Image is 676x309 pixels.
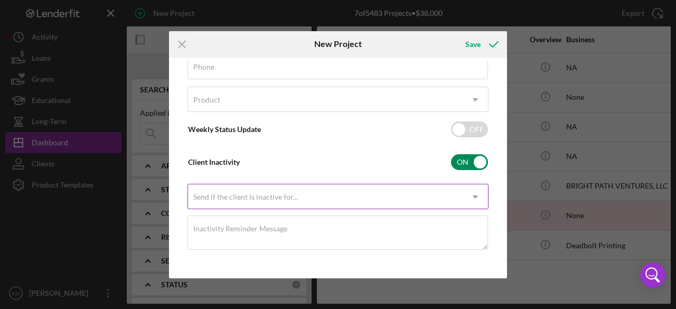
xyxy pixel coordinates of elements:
[455,34,507,55] button: Save
[188,157,240,166] label: Client Inactivity
[193,63,214,71] label: Phone
[193,224,287,233] label: Inactivity Reminder Message
[314,39,362,49] h6: New Project
[640,263,665,288] div: Open Intercom Messenger
[188,125,261,134] label: Weekly Status Update
[193,193,298,201] div: Send if the client is inactive for...
[193,96,220,104] div: Product
[465,34,481,55] div: Save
